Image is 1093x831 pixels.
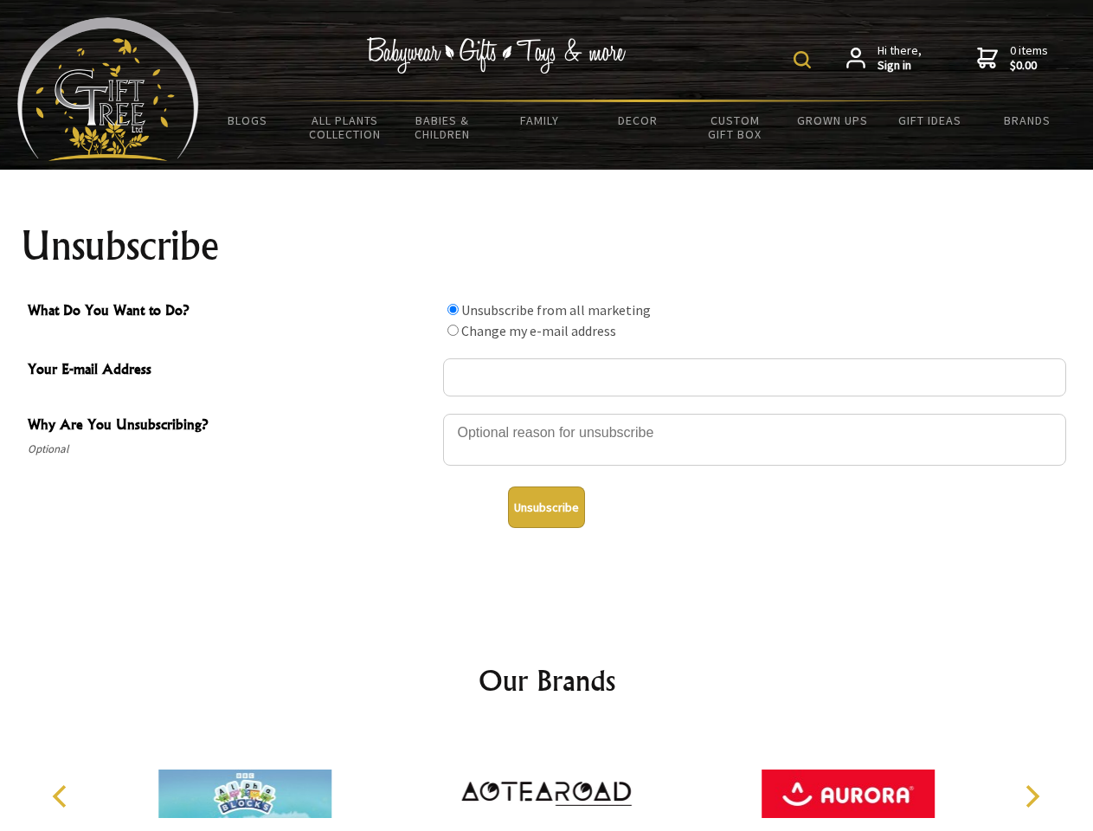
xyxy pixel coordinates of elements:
h2: Our Brands [35,660,1059,701]
input: What Do You Want to Do? [447,304,459,315]
span: Optional [28,439,434,460]
input: Your E-mail Address [443,358,1066,396]
span: 0 items [1010,42,1048,74]
label: Change my e-mail address [461,322,616,339]
img: product search [794,51,811,68]
textarea: Why Are You Unsubscribing? [443,414,1066,466]
span: Your E-mail Address [28,358,434,383]
button: Unsubscribe [508,486,585,528]
a: All Plants Collection [297,102,395,152]
h1: Unsubscribe [21,225,1073,267]
img: Babywear - Gifts - Toys & more [367,37,627,74]
a: Babies & Children [394,102,492,152]
a: Hi there,Sign in [846,43,922,74]
label: Unsubscribe from all marketing [461,301,651,319]
strong: Sign in [878,58,922,74]
a: BLOGS [199,102,297,138]
span: What Do You Want to Do? [28,300,434,325]
span: Why Are You Unsubscribing? [28,414,434,439]
a: Decor [588,102,686,138]
a: 0 items$0.00 [977,43,1048,74]
span: Hi there, [878,43,922,74]
button: Previous [43,777,81,815]
a: Brands [979,102,1077,138]
img: Babyware - Gifts - Toys and more... [17,17,199,161]
input: What Do You Want to Do? [447,325,459,336]
a: Gift Ideas [881,102,979,138]
a: Family [492,102,589,138]
a: Grown Ups [783,102,881,138]
strong: $0.00 [1010,58,1048,74]
a: Custom Gift Box [686,102,784,152]
button: Next [1013,777,1051,815]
